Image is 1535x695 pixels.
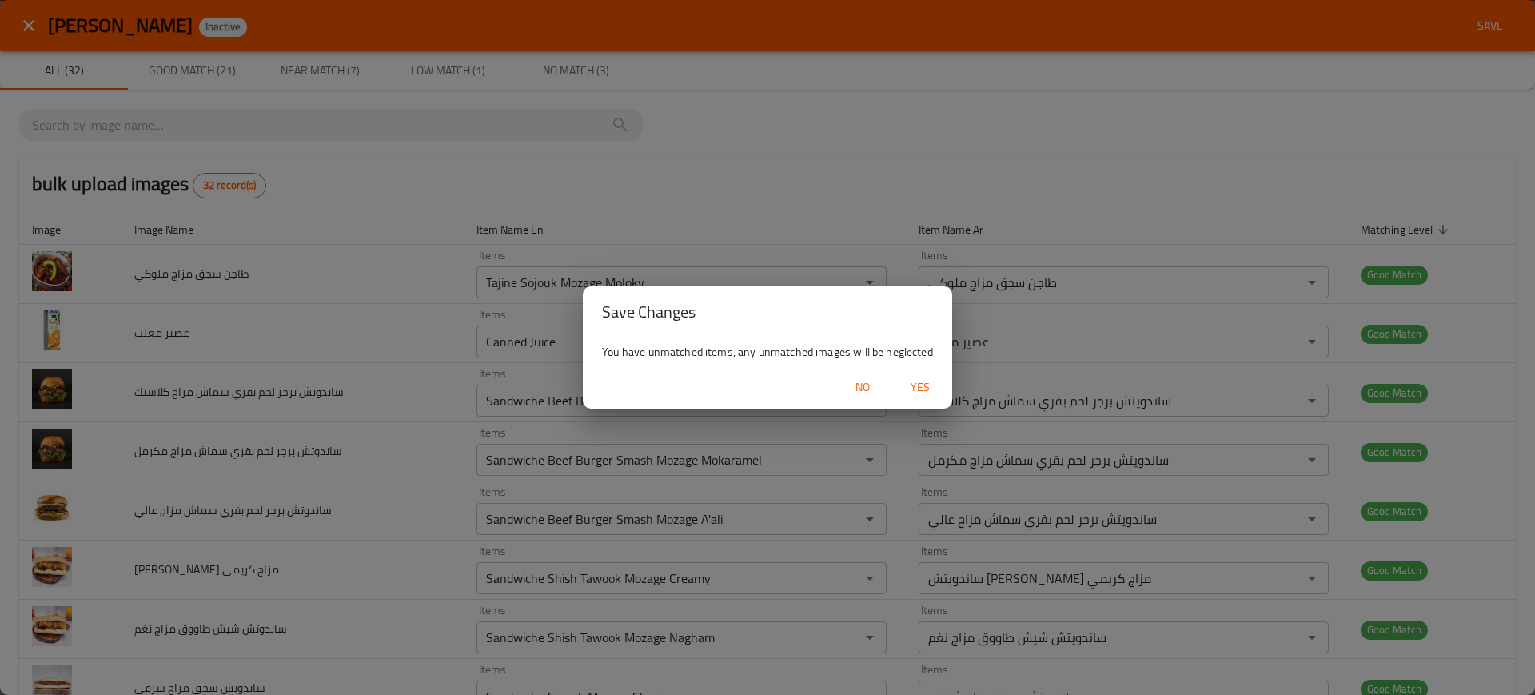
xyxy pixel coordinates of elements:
[843,377,882,397] span: No
[837,373,888,402] button: No
[901,377,939,397] span: Yes
[602,299,933,325] h2: Save Changes
[583,338,952,366] div: You have unmatched items, any unmatched images will be neglected
[895,373,946,402] button: Yes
